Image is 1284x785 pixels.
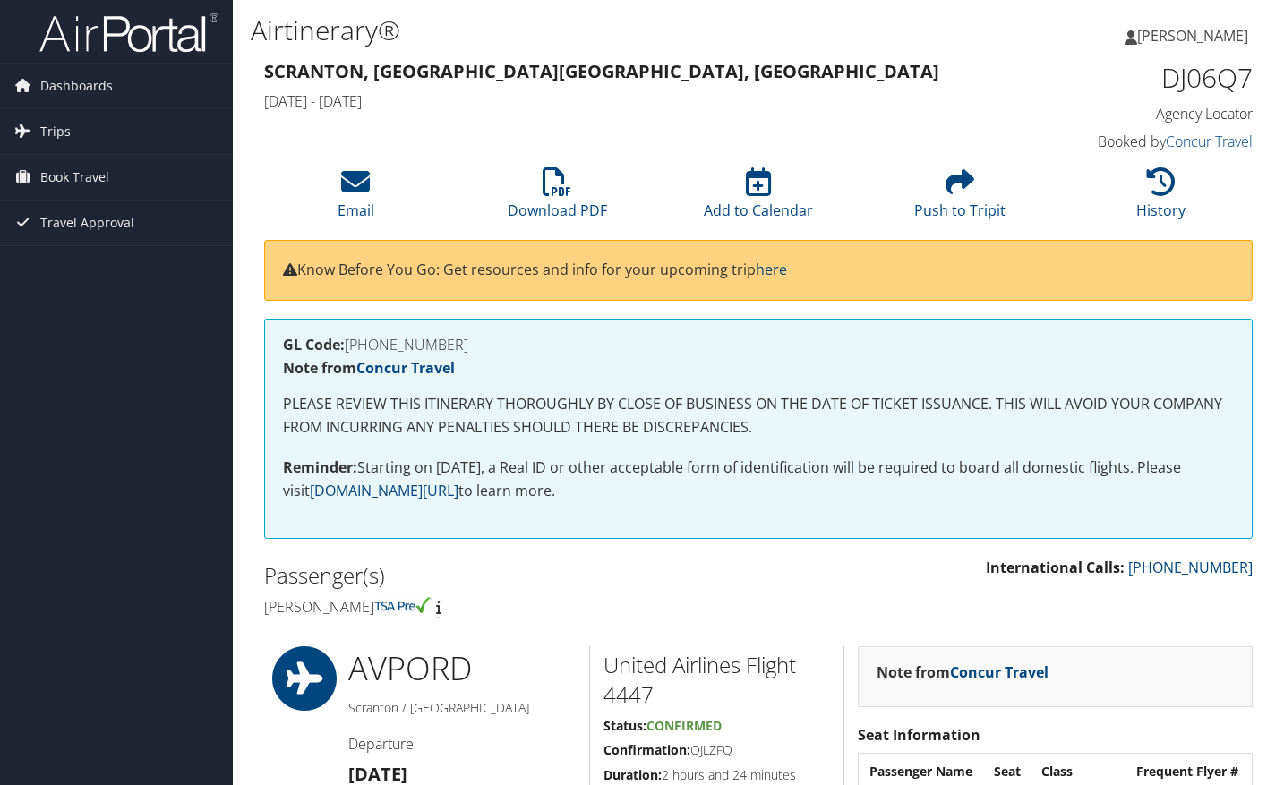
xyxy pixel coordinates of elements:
[283,337,1234,352] h4: [PHONE_NUMBER]
[264,91,999,111] h4: [DATE] - [DATE]
[603,717,646,734] strong: Status:
[264,59,939,83] strong: Scranton, [GEOGRAPHIC_DATA] [GEOGRAPHIC_DATA], [GEOGRAPHIC_DATA]
[914,177,1006,220] a: Push to Tripit
[283,259,1234,282] p: Know Before You Go: Get resources and info for your upcoming trip
[603,741,690,758] strong: Confirmation:
[264,560,745,591] h2: Passenger(s)
[40,64,113,108] span: Dashboards
[338,177,374,220] a: Email
[1136,177,1186,220] a: History
[39,12,218,54] img: airportal-logo.png
[283,335,345,354] strong: GL Code:
[603,766,830,784] h5: 2 hours and 24 minutes
[1026,59,1254,97] h1: DJ06Q7
[283,358,455,378] strong: Note from
[40,109,71,154] span: Trips
[40,201,134,245] span: Travel Approval
[283,393,1234,439] p: PLEASE REVIEW THIS ITINERARY THOROUGHLY BY CLOSE OF BUSINESS ON THE DATE OF TICKET ISSUANCE. THIS...
[646,717,722,734] span: Confirmed
[858,725,980,745] strong: Seat Information
[1026,132,1254,151] h4: Booked by
[283,457,357,477] strong: Reminder:
[1128,558,1253,577] a: [PHONE_NUMBER]
[704,177,813,220] a: Add to Calendar
[950,662,1049,682] a: Concur Travel
[986,558,1125,577] strong: International Calls:
[310,481,458,500] a: [DOMAIN_NAME][URL]
[251,12,928,49] h1: Airtinerary®
[348,734,576,754] h4: Departure
[756,260,787,279] a: here
[348,699,576,717] h5: Scranton / [GEOGRAPHIC_DATA]
[1125,9,1266,63] a: [PERSON_NAME]
[40,155,109,200] span: Book Travel
[877,662,1049,682] strong: Note from
[348,646,576,691] h1: AVP ORD
[603,650,830,710] h2: United Airlines Flight 4447
[283,456,1234,502] p: Starting on [DATE], a Real ID or other acceptable form of identification will be required to boar...
[1166,132,1253,151] a: Concur Travel
[1026,104,1254,124] h4: Agency Locator
[508,177,607,220] a: Download PDF
[356,358,455,378] a: Concur Travel
[264,597,745,617] h4: [PERSON_NAME]
[1137,26,1248,46] span: [PERSON_NAME]
[603,766,662,783] strong: Duration:
[603,741,830,759] h5: OJLZFQ
[374,597,432,613] img: tsa-precheck.png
